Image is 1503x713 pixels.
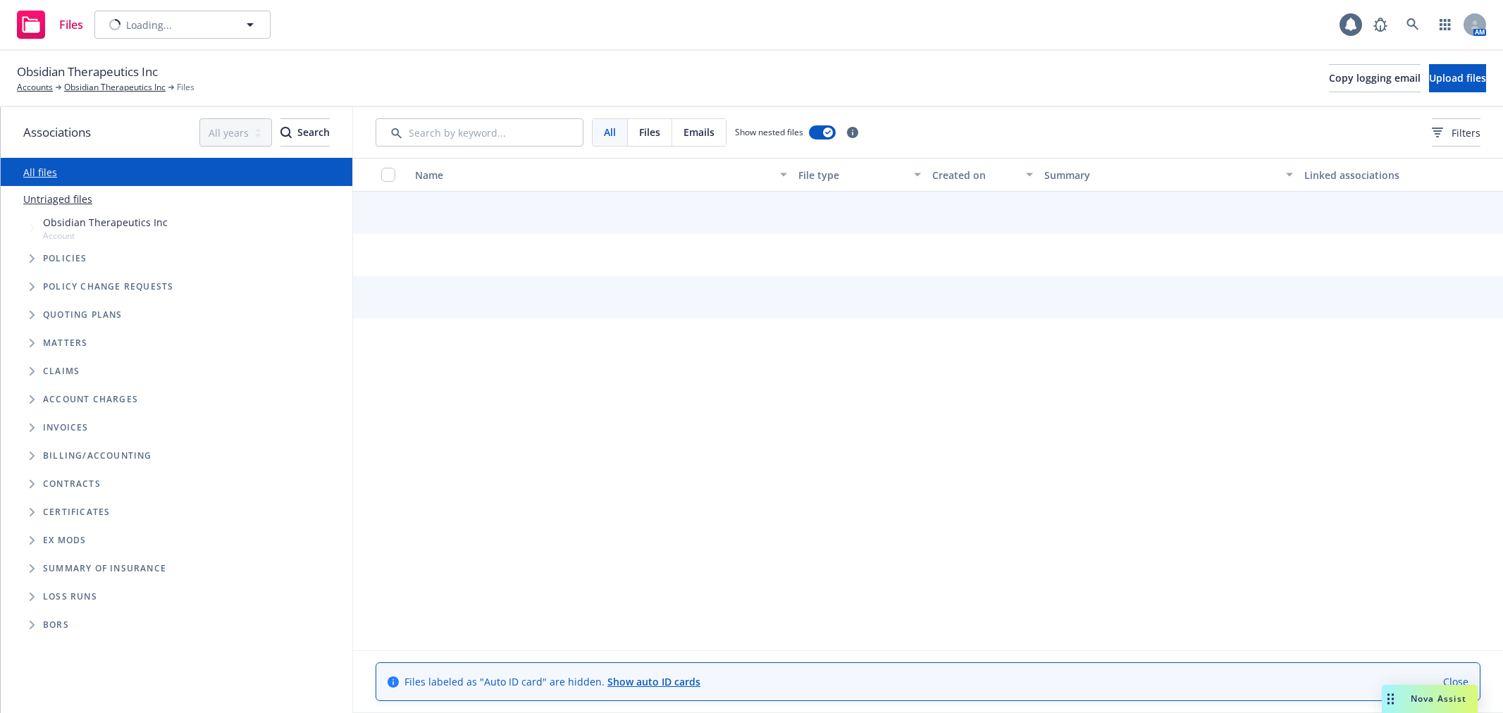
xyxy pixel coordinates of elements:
[409,158,793,192] button: Name
[43,230,168,242] span: Account
[17,63,158,81] span: Obsidian Therapeutics Inc
[1299,158,1433,192] button: Linked associations
[735,126,803,138] span: Show nested files
[639,125,660,139] span: Files
[1429,71,1486,85] span: Upload files
[280,119,330,146] div: Search
[604,125,616,139] span: All
[1432,125,1480,140] span: Filters
[43,423,89,432] span: Invoices
[43,254,87,263] span: Policies
[1,212,352,442] div: Tree Example
[1382,685,1478,713] button: Nova Assist
[404,674,700,689] span: Files labeled as "Auto ID card" are hidden.
[381,168,395,182] input: Select all
[793,158,927,192] button: File type
[43,621,69,629] span: BORs
[1304,168,1427,182] div: Linked associations
[1432,118,1480,147] button: Filters
[927,158,1039,192] button: Created on
[43,593,97,601] span: Loss Runs
[1452,125,1480,140] span: Filters
[1,442,352,639] div: Folder Tree Example
[1443,674,1468,689] a: Close
[280,118,330,147] button: SearchSearch
[94,11,271,39] button: Loading...
[43,215,168,230] span: Obsidian Therapeutics Inc
[23,123,91,142] span: Associations
[280,127,292,138] svg: Search
[684,125,715,139] span: Emails
[1329,71,1421,85] span: Copy logging email
[126,18,172,32] span: Loading...
[43,508,110,516] span: Certificates
[43,452,152,460] span: Billing/Accounting
[1411,693,1466,705] span: Nova Assist
[1429,64,1486,92] button: Upload files
[23,192,92,206] a: Untriaged files
[1039,158,1299,192] button: Summary
[43,395,138,404] span: Account charges
[1329,64,1421,92] button: Copy logging email
[932,168,1018,182] div: Created on
[43,564,166,573] span: Summary of insurance
[177,81,194,94] span: Files
[1382,685,1399,713] div: Drag to move
[23,166,57,179] a: All files
[376,118,583,147] input: Search by keyword...
[64,81,166,94] a: Obsidian Therapeutics Inc
[415,168,772,182] div: Name
[43,311,123,319] span: Quoting plans
[607,675,700,688] a: Show auto ID cards
[1366,11,1394,39] a: Report a Bug
[1044,168,1278,182] div: Summary
[798,168,905,182] div: File type
[43,367,80,376] span: Claims
[43,480,101,488] span: Contracts
[43,283,173,291] span: Policy change requests
[43,536,86,545] span: Ex Mods
[11,5,89,44] a: Files
[1431,11,1459,39] a: Switch app
[43,339,87,347] span: Matters
[59,19,83,30] span: Files
[17,81,53,94] a: Accounts
[1399,11,1427,39] a: Search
